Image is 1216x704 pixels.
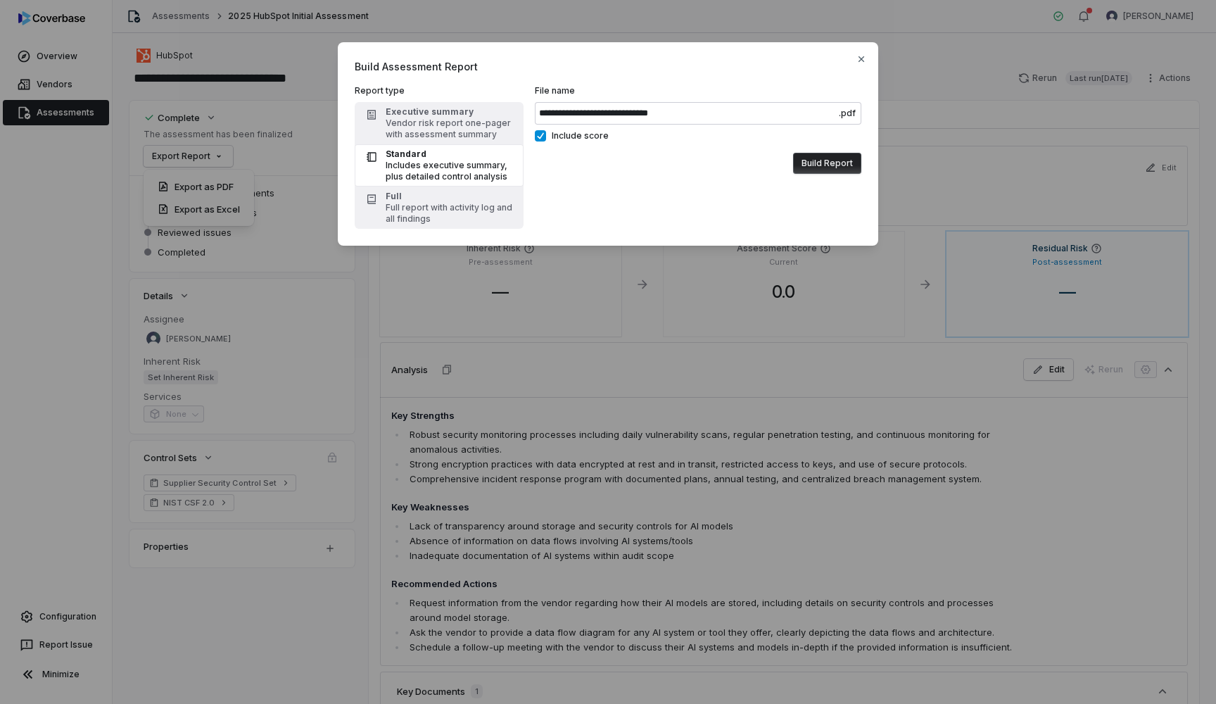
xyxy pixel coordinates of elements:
div: Executive summary [386,106,515,118]
span: Include score [552,130,609,142]
label: File name [535,85,861,125]
div: Includes executive summary, plus detailed control analysis [386,160,515,182]
span: Build Assessment Report [355,59,861,74]
div: Full [386,191,515,202]
input: File name.pdf [535,102,861,125]
div: Vendor risk report one-pager with assessment summary [386,118,515,140]
span: .pdf [839,108,856,119]
button: Include score [535,130,546,142]
div: Standard [386,149,515,160]
button: Build Report [793,153,861,174]
div: Full report with activity log and all findings [386,202,515,225]
label: Report type [355,85,524,96]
